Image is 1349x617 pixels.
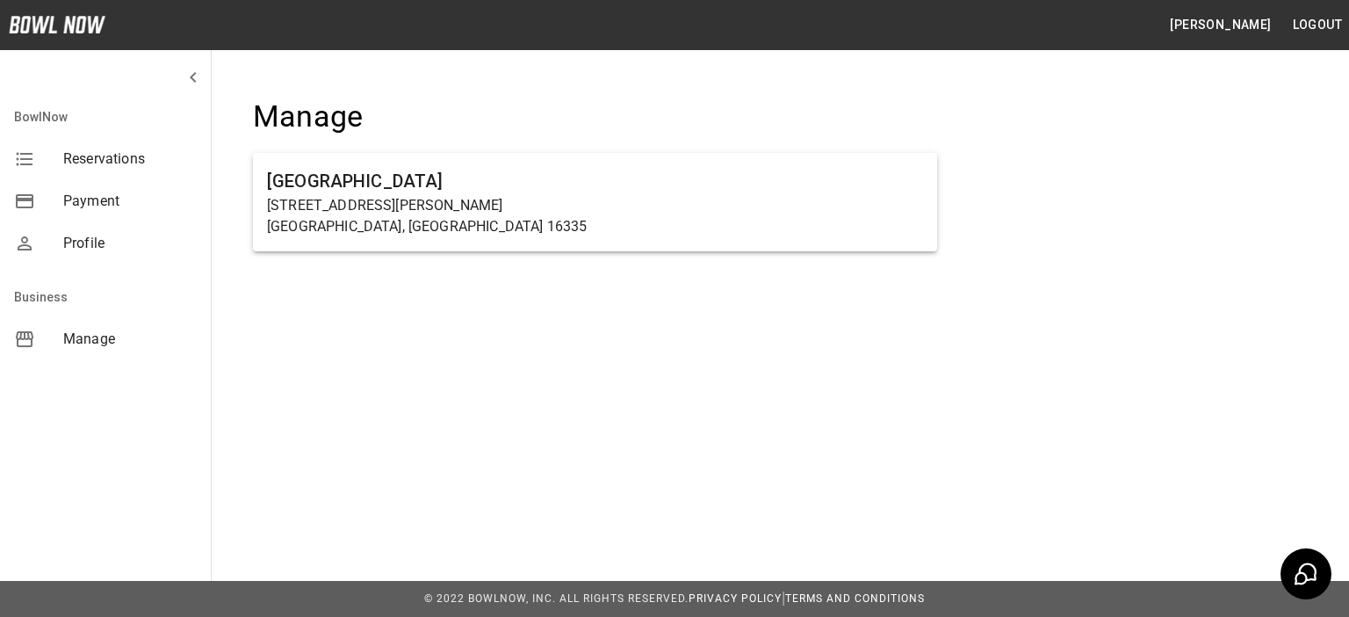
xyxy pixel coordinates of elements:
a: Privacy Policy [689,592,782,605]
a: Terms and Conditions [785,592,925,605]
span: Profile [63,233,197,254]
img: logo [9,16,105,33]
button: Logout [1286,9,1349,41]
p: [STREET_ADDRESS][PERSON_NAME] [267,195,923,216]
button: [PERSON_NAME] [1163,9,1278,41]
span: Reservations [63,149,197,170]
h6: [GEOGRAPHIC_DATA] [267,167,923,195]
h4: Manage [253,98,937,135]
span: Payment [63,191,197,212]
span: © 2022 BowlNow, Inc. All Rights Reserved. [424,592,689,605]
span: Manage [63,329,197,350]
p: [GEOGRAPHIC_DATA], [GEOGRAPHIC_DATA] 16335 [267,216,923,237]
